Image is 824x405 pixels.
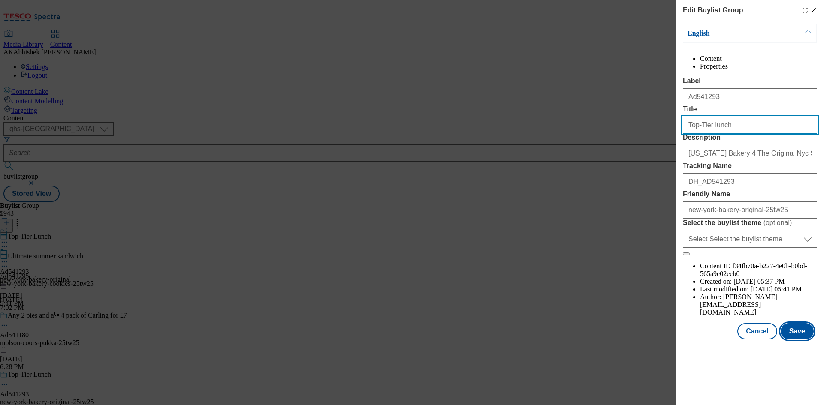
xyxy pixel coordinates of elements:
input: Enter Title [683,117,817,134]
button: Save [781,323,814,339]
li: Author: [700,293,817,316]
p: English [688,29,778,38]
label: Tracking Name [683,162,817,170]
li: Last modified on: [700,285,817,293]
span: ( optional ) [763,219,792,226]
li: Content ID [700,262,817,278]
label: Friendly Name [683,190,817,198]
label: Select the buylist theme [683,219,817,227]
h4: Edit Buylist Group [683,5,743,15]
label: Label [683,77,817,85]
li: Properties [700,63,817,70]
span: [DATE] 05:41 PM [751,285,802,293]
input: Enter Tracking Name [683,173,817,190]
input: Enter Friendly Name [683,201,817,219]
label: Title [683,105,817,113]
li: Created on: [700,278,817,285]
span: [DATE] 05:37 PM [733,278,785,285]
input: Enter Description [683,145,817,162]
label: Description [683,134,817,141]
span: [PERSON_NAME][EMAIL_ADDRESS][DOMAIN_NAME] [700,293,778,316]
span: f34fb70a-b227-4e0b-b0bd-565a9e02ecb0 [700,262,807,277]
input: Enter Label [683,88,817,105]
li: Content [700,55,817,63]
button: Cancel [737,323,777,339]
